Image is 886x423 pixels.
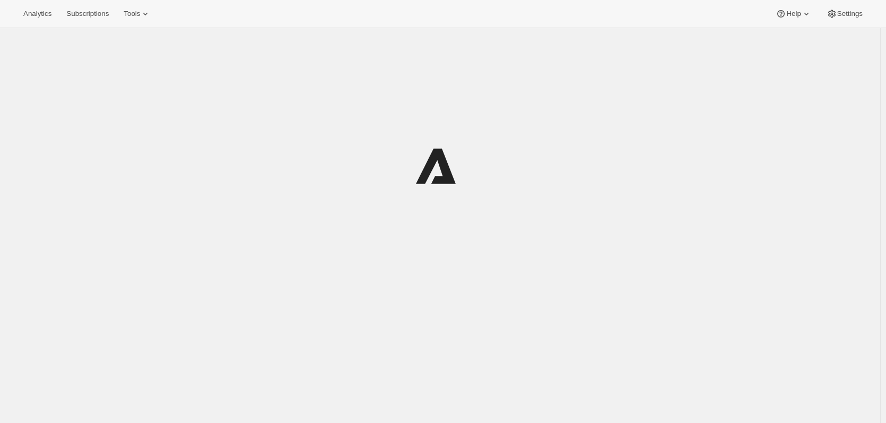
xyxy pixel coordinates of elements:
[124,10,140,18] span: Tools
[66,10,109,18] span: Subscriptions
[786,10,801,18] span: Help
[60,6,115,21] button: Subscriptions
[820,6,869,21] button: Settings
[17,6,58,21] button: Analytics
[23,10,51,18] span: Analytics
[769,6,818,21] button: Help
[837,10,863,18] span: Settings
[117,6,157,21] button: Tools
